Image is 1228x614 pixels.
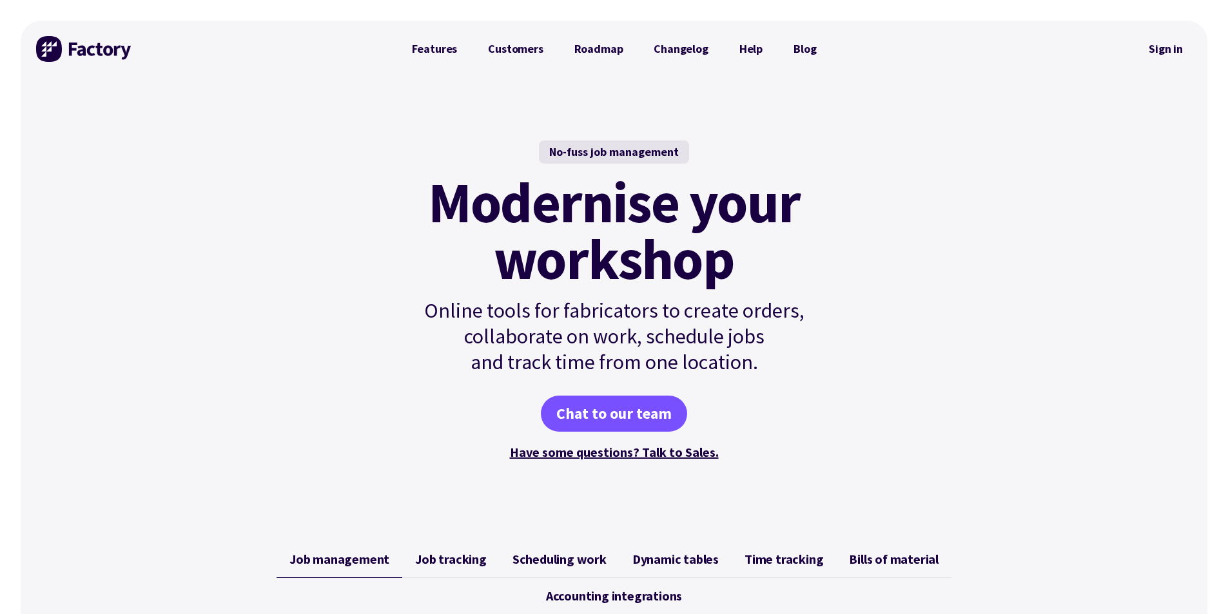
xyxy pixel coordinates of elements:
a: Changelog [638,36,723,62]
span: Accounting integrations [546,588,682,604]
a: Sign in [1140,34,1192,64]
span: Bills of material [849,552,939,567]
span: Job management [289,552,389,567]
a: Blog [778,36,832,62]
p: Online tools for fabricators to create orders, collaborate on work, schedule jobs and track time ... [396,298,832,375]
a: Features [396,36,473,62]
a: Help [724,36,778,62]
span: Dynamic tables [632,552,719,567]
span: Job tracking [415,552,487,567]
a: Customers [473,36,558,62]
a: Roadmap [559,36,639,62]
a: Chat to our team [541,396,687,432]
span: Scheduling work [512,552,607,567]
span: Time tracking [745,552,823,567]
a: Have some questions? Talk to Sales. [510,444,719,460]
nav: Secondary Navigation [1140,34,1192,64]
div: No-fuss job management [539,140,689,164]
nav: Primary Navigation [396,36,832,62]
mark: Modernise your workshop [428,174,800,287]
img: Factory [36,36,133,62]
